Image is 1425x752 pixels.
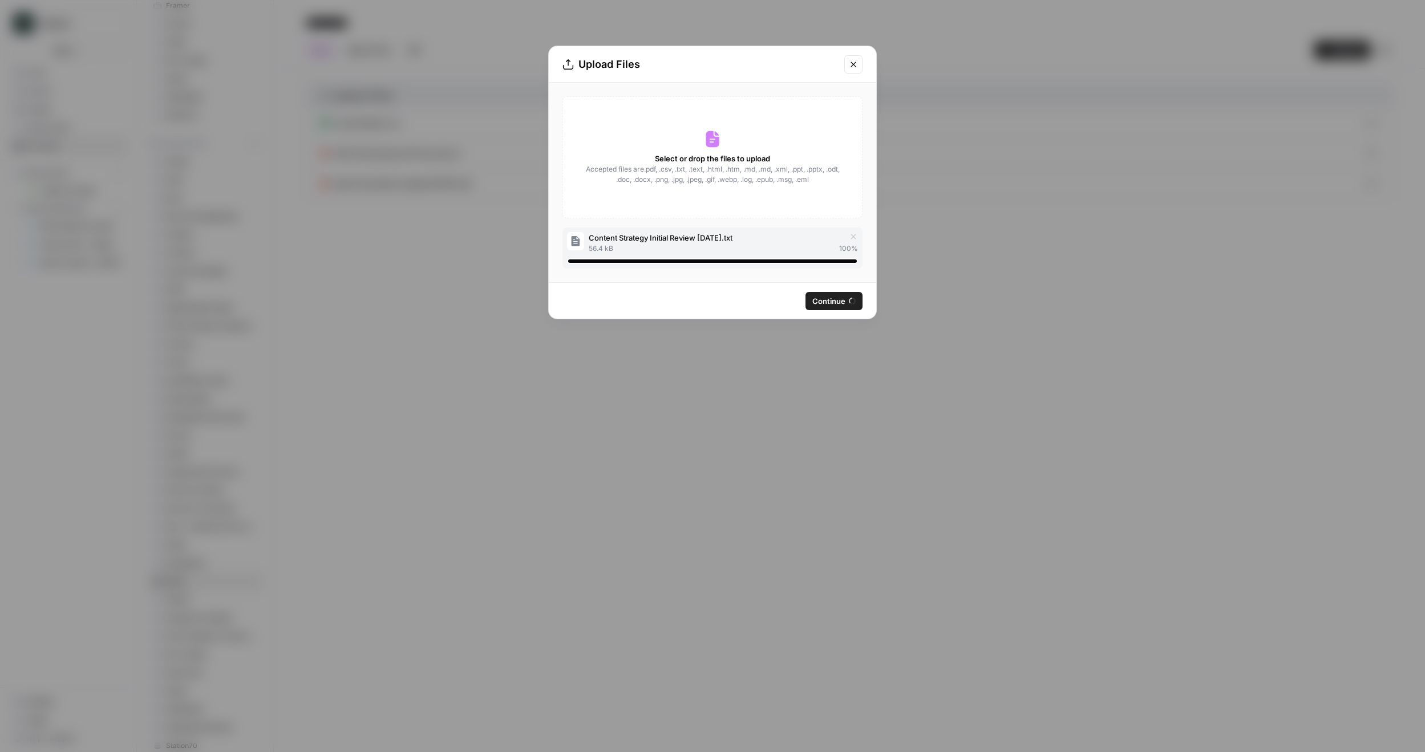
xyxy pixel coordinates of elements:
[562,56,837,72] div: Upload Files
[812,295,845,307] span: Continue
[655,153,770,164] span: Select or drop the files to upload
[805,292,863,310] button: Continue
[589,243,613,254] span: 56.4 kB
[839,243,858,254] span: 100 %
[589,232,732,243] span: Content Strategy Initial Review [DATE].txt
[585,164,840,185] span: Accepted files are .pdf, .csv, .txt, .text, .html, .htm, .md, .md, .xml, .ppt, .pptx, .odt, .doc,...
[844,55,863,74] button: Close modal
